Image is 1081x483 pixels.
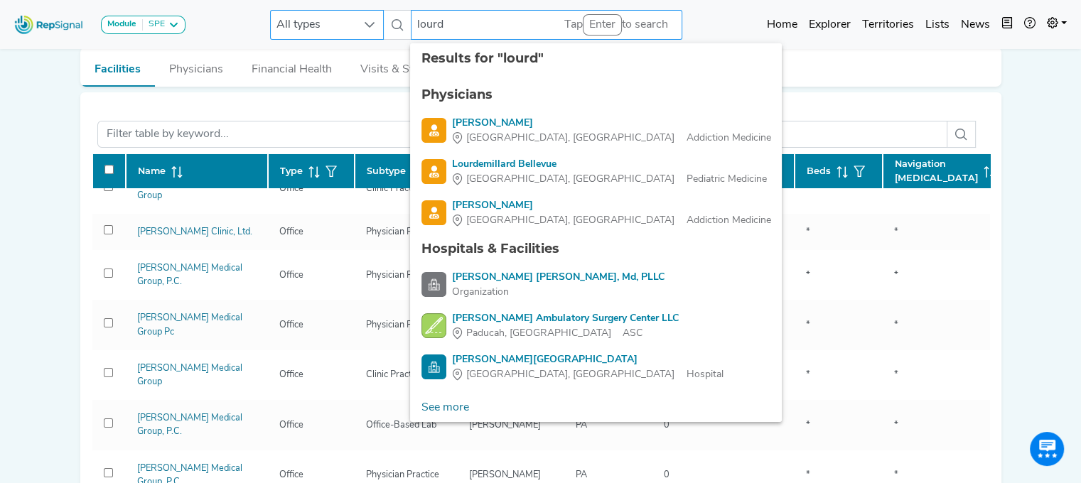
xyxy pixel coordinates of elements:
[411,10,682,40] input: Search a physician or facility
[920,11,955,39] a: Lists
[466,131,674,146] span: [GEOGRAPHIC_DATA], [GEOGRAPHIC_DATA]
[137,413,242,436] a: [PERSON_NAME] Medical Group, P.C.
[410,151,782,192] li: Lourdemillard Bellevue
[271,418,312,432] div: Office
[421,352,770,382] a: [PERSON_NAME][GEOGRAPHIC_DATA][GEOGRAPHIC_DATA], [GEOGRAPHIC_DATA]Hospital
[567,418,596,432] div: PA
[137,227,252,237] a: [PERSON_NAME] Clinic, Ltd.
[346,47,444,85] button: Visits & Stays
[452,311,679,326] div: [PERSON_NAME] Ambulatory Surgery Center LLC
[761,11,803,39] a: Home
[452,285,665,300] div: Organization
[137,364,242,386] a: [PERSON_NAME] Medical Group
[357,468,448,482] div: Physician Practice
[357,268,448,282] div: Physician Practice
[452,352,723,367] div: [PERSON_NAME][GEOGRAPHIC_DATA]
[421,116,770,146] a: [PERSON_NAME][GEOGRAPHIC_DATA], [GEOGRAPHIC_DATA]Addiction Medicine
[271,182,312,195] div: Office
[996,11,1018,39] button: Intel Book
[466,367,674,382] span: [GEOGRAPHIC_DATA], [GEOGRAPHIC_DATA]
[137,177,242,200] a: [PERSON_NAME] Medical Group
[421,311,770,341] a: [PERSON_NAME] Ambulatory Surgery Center LLCPaducah, [GEOGRAPHIC_DATA]ASC
[421,159,446,184] img: Physician Search Icon
[357,318,448,332] div: Physician Practice
[452,326,679,341] div: ASC
[452,157,766,172] div: Lourdemillard Bellevue
[421,85,770,104] div: Physicians
[410,110,782,151] li: Lourdeline Ramos Tarampi
[895,157,978,184] span: Navigation [MEDICAL_DATA]
[237,47,346,85] button: Financial Health
[143,19,165,31] div: SPE
[280,164,303,178] span: Type
[421,118,446,143] img: Physician Search Icon
[80,47,155,87] button: Facilities
[461,468,549,482] div: [PERSON_NAME]
[461,418,549,432] div: [PERSON_NAME]
[271,318,312,332] div: Office
[452,172,766,187] div: Pediatric Medicine
[271,11,356,39] span: All types
[421,272,446,297] img: Facility Search Icon
[367,164,406,178] span: Subtype
[107,20,136,28] strong: Module
[567,468,596,482] div: PA
[271,468,312,482] div: Office
[421,50,544,66] span: Results for "lourd"
[421,239,770,259] div: Hospitals & Facilities
[807,164,831,178] span: Beds
[410,305,782,347] li: Lourdes Ambulatory Surgery Center LLC
[452,213,770,228] div: Addiction Medicine
[583,14,622,36] div: Enter
[101,16,185,34] button: ModuleSPE
[410,347,782,388] li: Lourdes Counseling Center
[421,270,770,300] a: [PERSON_NAME] [PERSON_NAME], Md, PLLCOrganization
[357,182,431,195] div: Clinic Practice
[466,326,611,341] span: Paducah, [GEOGRAPHIC_DATA]
[421,354,446,379] img: Hospital Search Icon
[357,225,448,239] div: Physician Practice
[357,368,431,381] div: Clinic Practice
[803,11,856,39] a: Explorer
[564,14,668,36] div: Tap to search
[357,418,445,432] div: Office-Based Lab
[271,368,312,381] div: Office
[410,264,782,305] li: Amelita Lourdes P. Basa, Md, PLLC
[271,268,312,282] div: Office
[452,116,770,131] div: [PERSON_NAME]
[421,200,446,225] img: Physician Search Icon
[452,367,723,382] div: Hospital
[421,198,770,228] a: [PERSON_NAME][GEOGRAPHIC_DATA], [GEOGRAPHIC_DATA]Addiction Medicine
[137,264,242,286] a: [PERSON_NAME] Medical Group, P.C.
[466,213,674,228] span: [GEOGRAPHIC_DATA], [GEOGRAPHIC_DATA]
[97,121,947,148] input: Filter table by keyword...
[452,270,665,285] div: [PERSON_NAME] [PERSON_NAME], Md, PLLC
[421,157,770,187] a: Lourdemillard Bellevue[GEOGRAPHIC_DATA], [GEOGRAPHIC_DATA]Pediatric Medicine
[421,313,446,338] img: ASC Search Icon
[655,468,678,482] div: 0
[452,198,770,213] div: [PERSON_NAME]
[138,164,166,178] span: Name
[155,47,237,85] button: Physicians
[955,11,996,39] a: News
[137,313,242,336] a: [PERSON_NAME] Medical Group Pc
[410,394,480,422] a: See more
[856,11,920,39] a: Territories
[452,131,770,146] div: Addiction Medicine
[655,418,678,432] div: 0
[466,172,674,187] span: [GEOGRAPHIC_DATA], [GEOGRAPHIC_DATA]
[271,225,312,239] div: Office
[410,192,782,234] li: Lourdes Abrigo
